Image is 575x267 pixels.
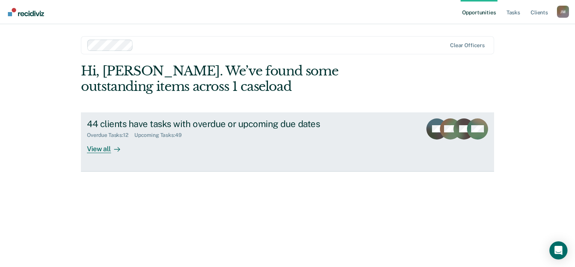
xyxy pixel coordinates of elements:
div: Open Intercom Messenger [549,241,567,259]
div: Clear officers [450,42,485,49]
div: J M [557,6,569,18]
div: View all [87,138,129,153]
div: 44 clients have tasks with overdue or upcoming due dates [87,118,351,129]
div: Upcoming Tasks : 49 [134,132,188,138]
div: Hi, [PERSON_NAME]. We’ve found some outstanding items across 1 caseload [81,63,411,94]
img: Recidiviz [8,8,44,16]
button: Profile dropdown button [557,6,569,18]
div: Overdue Tasks : 12 [87,132,134,138]
a: 44 clients have tasks with overdue or upcoming due datesOverdue Tasks:12Upcoming Tasks:49View all [81,112,494,172]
